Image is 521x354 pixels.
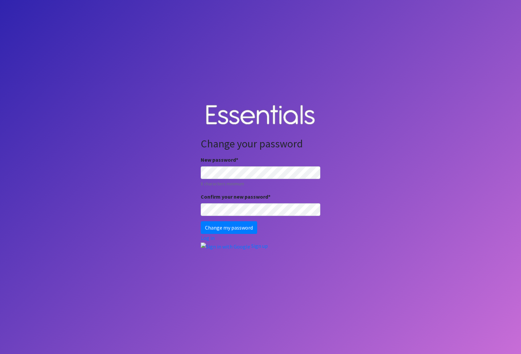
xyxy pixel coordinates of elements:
[201,235,215,241] a: Log in
[251,243,268,249] a: Sign up
[236,156,238,163] abbr: required
[201,243,250,251] img: Sign in with Google
[201,193,270,201] label: Confirm your new password
[201,221,257,234] input: Change my password
[201,98,320,132] img: Human Essentials
[201,137,320,150] h2: Change your password
[201,156,238,164] label: New password
[201,180,320,187] small: 8 characters minimum
[268,193,270,200] abbr: required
